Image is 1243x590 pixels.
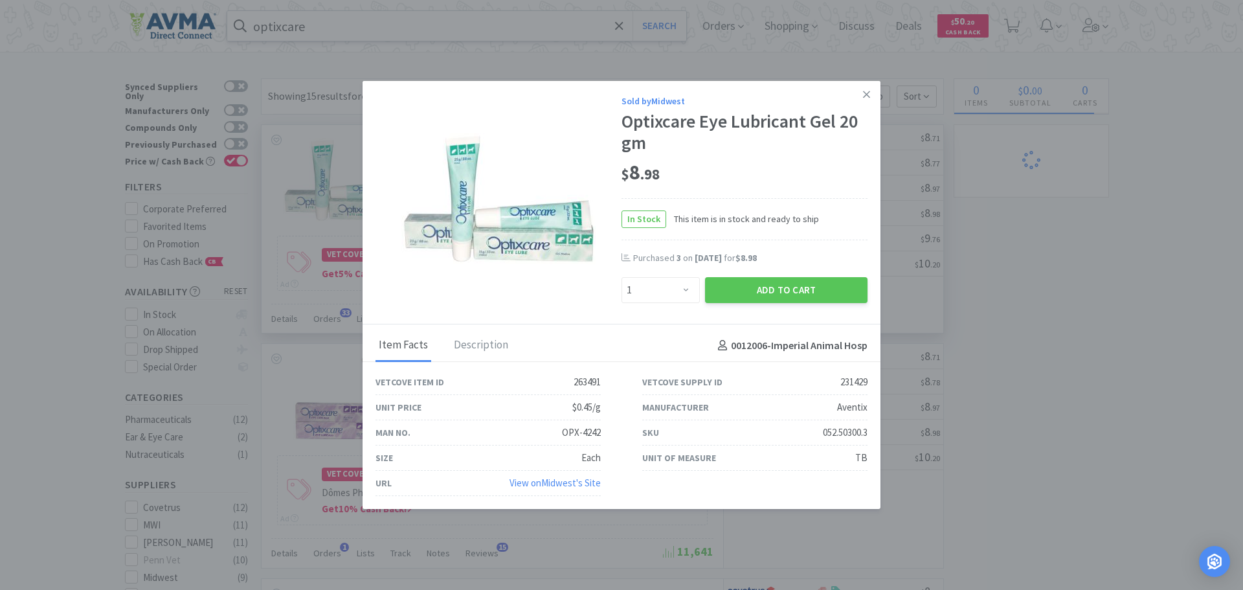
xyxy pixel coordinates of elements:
[621,159,660,185] span: 8
[451,330,511,362] div: Description
[837,400,868,415] div: Aventix
[640,165,660,183] span: . 98
[401,133,596,264] img: 279fe793dd014bb4802dbf6a956903e7_231429.jpeg
[642,375,722,389] div: Vetcove Supply ID
[633,252,868,265] div: Purchased on for
[642,425,659,440] div: SKU
[621,111,868,154] div: Optixcare Eye Lubricant Gel 20 gm
[735,252,757,264] span: $8.98
[375,476,392,490] div: URL
[840,374,868,390] div: 231429
[677,252,681,264] span: 3
[622,211,666,227] span: In Stock
[510,477,601,489] a: View onMidwest's Site
[581,450,601,466] div: Each
[642,400,709,414] div: Manufacturer
[572,400,601,415] div: $0.45/g
[642,451,716,465] div: Unit of Measure
[375,330,431,362] div: Item Facts
[705,277,868,303] button: Add to Cart
[562,425,601,440] div: OPX-4242
[823,425,868,440] div: 052.50300.3
[621,165,629,183] span: $
[375,425,410,440] div: Man No.
[621,94,868,108] div: Sold by Midwest
[375,451,393,465] div: Size
[375,375,444,389] div: Vetcove Item ID
[375,400,421,414] div: Unit Price
[855,450,868,466] div: TB
[695,252,722,264] span: [DATE]
[666,212,819,226] span: This item is in stock and ready to ship
[574,374,601,390] div: 263491
[1199,546,1230,577] div: Open Intercom Messenger
[713,337,868,354] h4: 0012006 - Imperial Animal Hosp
